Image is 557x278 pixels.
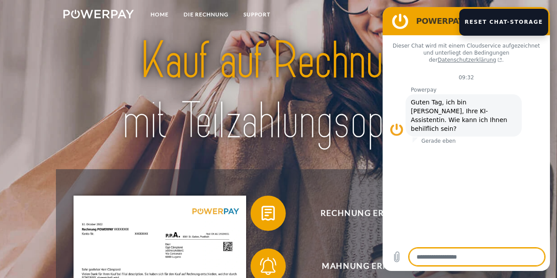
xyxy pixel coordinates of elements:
button: Rechnung erhalten? [251,196,480,231]
a: agb [449,7,476,22]
img: qb_bell.svg [257,255,279,277]
img: title-powerpay_de.svg [85,28,473,154]
img: logo-powerpay-white.svg [63,10,134,19]
a: DIE RECHNUNG [176,7,236,22]
img: qb_bill.svg [257,202,279,224]
a: Home [143,7,176,22]
button: Reset Chat-Storage [459,9,548,36]
span: Rechnung erhalten? [263,196,479,231]
a: SUPPORT [236,7,278,22]
iframe: Messaging-Fenster [383,7,550,271]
